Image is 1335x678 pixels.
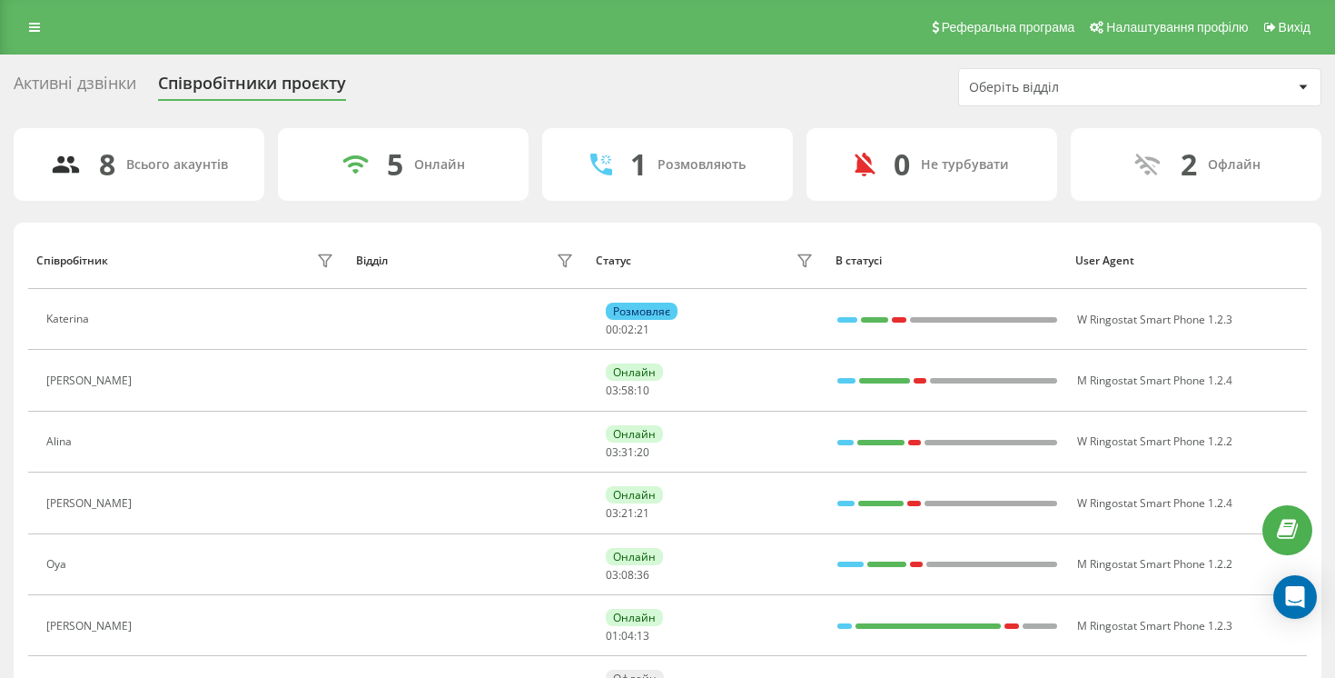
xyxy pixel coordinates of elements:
span: 31 [621,444,634,460]
div: 2 [1181,147,1197,182]
div: : : [606,507,649,520]
div: Розмовляють [658,157,746,173]
div: : : [606,630,649,643]
div: Активні дзвінки [14,74,136,102]
div: : : [606,446,649,459]
span: W Ringostat Smart Phone 1.2.3 [1077,312,1232,327]
span: 20 [637,444,649,460]
div: Всього акаунтів [126,157,228,173]
div: 0 [894,147,910,182]
div: [PERSON_NAME] [46,620,136,633]
div: 5 [387,147,403,182]
span: 04 [621,628,634,643]
div: Не турбувати [921,157,1009,173]
div: 1 [630,147,647,182]
span: Налаштування профілю [1106,20,1248,35]
span: M Ringostat Smart Phone 1.2.4 [1077,373,1232,388]
span: 58 [621,383,634,398]
div: Онлайн [606,364,663,381]
div: Співробітник [36,254,108,267]
div: Oya [46,558,71,571]
span: 03 [606,567,618,583]
span: Вихід [1279,20,1310,35]
div: Оберіть відділ [969,80,1186,95]
div: Alina [46,435,76,448]
span: 13 [637,628,649,643]
span: 03 [606,444,618,460]
div: Katerina [46,313,94,325]
div: Онлайн [606,548,663,565]
div: [PERSON_NAME] [46,497,136,510]
div: В статусі [836,254,1058,267]
span: 03 [606,383,618,398]
div: [PERSON_NAME] [46,374,136,387]
div: Open Intercom Messenger [1273,575,1317,619]
div: Статус [596,254,631,267]
div: : : [606,569,649,582]
div: User Agent [1075,254,1298,267]
div: Відділ [356,254,388,267]
span: 36 [637,567,649,583]
div: Офлайн [1208,157,1261,173]
span: 21 [637,505,649,521]
span: 21 [621,505,634,521]
span: 00 [606,322,618,337]
span: 02 [621,322,634,337]
span: M Ringostat Smart Phone 1.2.2 [1077,556,1232,572]
span: 10 [637,383,649,398]
span: 03 [606,505,618,521]
div: : : [606,384,649,397]
span: M Ringostat Smart Phone 1.2.3 [1077,618,1232,633]
span: 21 [637,322,649,337]
div: : : [606,324,649,336]
div: Онлайн [606,425,663,443]
span: Реферальна програма [942,20,1075,35]
div: Онлайн [606,486,663,504]
div: Розмовляє [606,303,677,320]
span: 01 [606,628,618,643]
div: Онлайн [414,157,465,173]
div: 8 [99,147,115,182]
div: Співробітники проєкту [158,74,346,102]
span: W Ringostat Smart Phone 1.2.2 [1077,434,1232,449]
span: 08 [621,567,634,583]
div: Онлайн [606,609,663,626]
span: W Ringostat Smart Phone 1.2.4 [1077,495,1232,511]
